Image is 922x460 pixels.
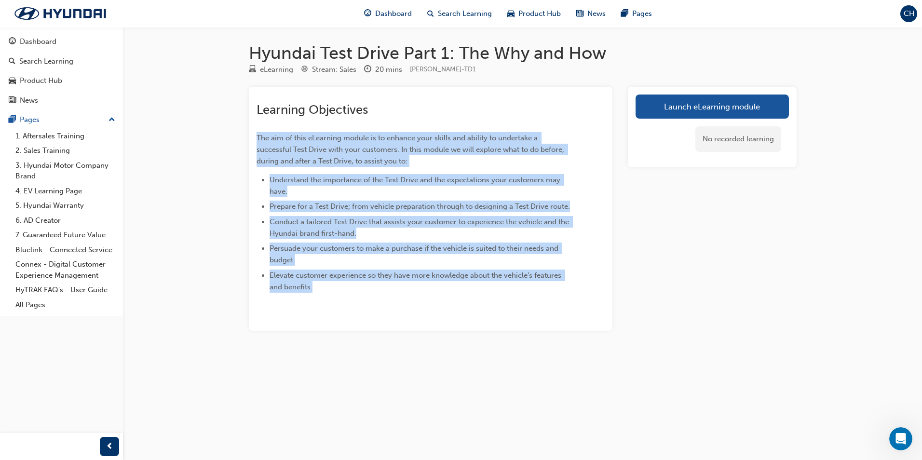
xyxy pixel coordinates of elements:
[438,8,492,19] span: Search Learning
[301,66,308,74] span: target-icon
[364,64,402,76] div: Duration
[900,5,917,22] button: CH
[9,77,16,85] span: car-icon
[12,213,119,228] a: 6. AD Creator
[4,92,119,109] a: News
[19,56,73,67] div: Search Learning
[12,257,119,283] a: Connex - Digital Customer Experience Management
[5,3,116,24] img: Trak
[500,4,569,24] a: car-iconProduct Hub
[569,4,613,24] a: news-iconNews
[257,102,368,117] span: Learning Objectives
[576,8,583,20] span: news-icon
[4,33,119,51] a: Dashboard
[106,441,113,453] span: prev-icon
[636,95,789,119] a: Launch eLearning module
[108,114,115,126] span: up-icon
[695,126,781,152] div: No recorded learning
[507,8,515,20] span: car-icon
[270,176,562,196] span: Understand the importance of the Test Drive and the expectations your customers may have.
[4,53,119,70] a: Search Learning
[364,66,371,74] span: clock-icon
[4,111,119,129] button: Pages
[301,64,356,76] div: Stream
[270,202,570,211] span: Prepare for a Test Drive; from vehicle preparation through to designing a Test Drive route.
[364,8,371,20] span: guage-icon
[12,283,119,298] a: HyTRAK FAQ's - User Guide
[20,114,40,125] div: Pages
[4,31,119,111] button: DashboardSearch LearningProduct HubNews
[12,228,119,243] a: 7. Guaranteed Future Value
[375,8,412,19] span: Dashboard
[270,244,560,264] span: Persuade your customers to make a purchase if the vehicle is suited to their needs and budget.
[420,4,500,24] a: search-iconSearch Learning
[12,198,119,213] a: 5. Hyundai Warranty
[12,298,119,312] a: All Pages
[257,134,566,165] span: The aim of this eLearning module is to enhance your skills and ability to undertake a successful ...
[375,64,402,75] div: 20 mins
[518,8,561,19] span: Product Hub
[587,8,606,19] span: News
[889,427,912,450] iframe: Intercom live chat
[12,143,119,158] a: 2. Sales Training
[4,72,119,90] a: Product Hub
[9,116,16,124] span: pages-icon
[20,95,38,106] div: News
[410,65,476,73] span: Learning resource code
[260,64,293,75] div: eLearning
[12,243,119,257] a: Bluelink - Connected Service
[312,64,356,75] div: Stream: Sales
[249,42,797,64] h1: Hyundai Test Drive Part 1: The Why and How
[621,8,628,20] span: pages-icon
[249,66,256,74] span: learningResourceType_ELEARNING-icon
[9,57,15,66] span: search-icon
[9,38,16,46] span: guage-icon
[356,4,420,24] a: guage-iconDashboard
[632,8,652,19] span: Pages
[12,129,119,144] a: 1. Aftersales Training
[20,75,62,86] div: Product Hub
[249,64,293,76] div: Type
[12,184,119,199] a: 4. EV Learning Page
[270,217,571,238] span: Conduct a tailored Test Drive that assists your customer to experience the vehicle and the Hyunda...
[904,8,914,19] span: CH
[270,271,563,291] span: Elevate customer experience so they have more knowledge about the vehicle’s features and benefits.
[427,8,434,20] span: search-icon
[613,4,660,24] a: pages-iconPages
[20,36,56,47] div: Dashboard
[9,96,16,105] span: news-icon
[12,158,119,184] a: 3. Hyundai Motor Company Brand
